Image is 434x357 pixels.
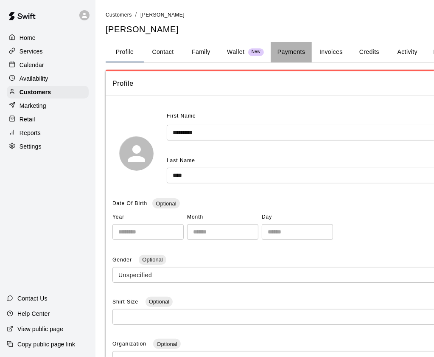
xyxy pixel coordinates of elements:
p: Customers [20,88,51,96]
a: Home [7,31,89,44]
p: Copy public page link [17,340,75,349]
p: Retail [20,115,35,124]
span: Organization [112,341,148,347]
span: Optional [153,341,180,347]
a: Customers [7,86,89,98]
span: Optional [146,298,173,305]
a: Customers [106,11,132,18]
span: Year [112,211,184,224]
p: Availability [20,74,48,83]
span: Month [187,211,258,224]
p: Wallet [227,48,245,56]
span: Gender [112,257,134,263]
button: Contact [144,42,182,62]
button: Invoices [312,42,350,62]
p: Calendar [20,61,44,69]
button: Credits [350,42,388,62]
span: Shirt Size [112,299,140,305]
span: First Name [167,110,196,123]
button: Profile [106,42,144,62]
span: Optional [139,256,166,263]
p: Marketing [20,101,46,110]
p: Home [20,34,36,42]
p: Services [20,47,43,56]
a: Availability [7,72,89,85]
span: Day [262,211,333,224]
p: View public page [17,325,63,333]
a: Marketing [7,99,89,112]
span: Customers [106,12,132,18]
span: Last Name [167,157,195,163]
a: Retail [7,113,89,126]
p: Settings [20,142,42,151]
button: Activity [388,42,426,62]
a: Services [7,45,89,58]
span: New [248,49,264,55]
p: Help Center [17,309,50,318]
a: Calendar [7,59,89,71]
a: Settings [7,140,89,153]
a: Reports [7,126,89,139]
button: Payments [271,42,312,62]
li: / [135,10,137,19]
span: Optional [152,200,179,207]
span: [PERSON_NAME] [140,12,185,18]
span: Date Of Birth [112,200,147,206]
p: Reports [20,129,41,137]
button: Family [182,42,220,62]
p: Contact Us [17,294,48,303]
